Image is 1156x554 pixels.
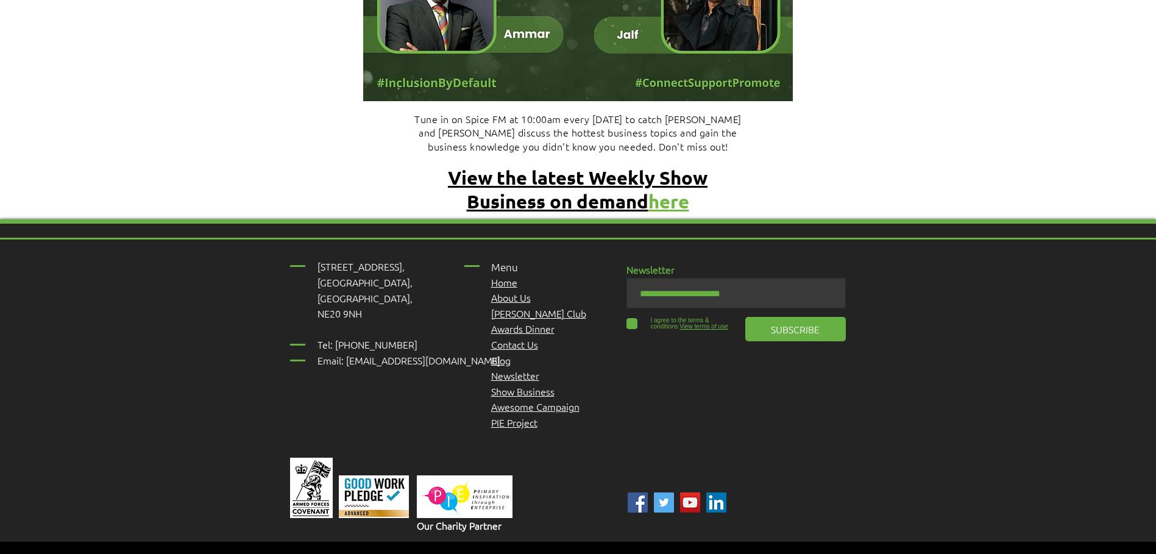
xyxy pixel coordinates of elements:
a: [PERSON_NAME] Club [491,307,586,320]
button: SUBSCRIBE [745,317,846,341]
a: View terms of use [678,323,728,330]
span: Awesome Campaign [491,400,580,413]
span: Tune in on Spice FM at 10:00am every [DATE] to catch [PERSON_NAME] and [PERSON_NAME] discuss the ... [414,112,742,153]
span: Tel: [PHONE_NUMBER] Email: [EMAIL_ADDRESS][DOMAIN_NAME] [317,338,500,367]
a: Show Business [491,385,555,398]
a: View the latest Weekly Show Business on demandhere [448,166,707,213]
span: Menu [491,260,518,274]
span: I agree to the terms & conditions [651,317,709,330]
a: Contact Us [491,338,538,351]
span: Our Charity Partner [417,519,502,532]
img: ABC [628,492,648,513]
a: Awards Dinner [491,322,555,335]
a: About Us [491,291,531,304]
span: [STREET_ADDRESS], [317,260,405,273]
span: here [648,190,689,213]
span: [GEOGRAPHIC_DATA], [317,291,413,305]
span: View the latest Weekly Show Business on demand [448,166,707,213]
img: ABC [654,492,674,513]
span: NE20 9NH [317,307,362,320]
span: SUBSCRIBE [771,322,820,336]
img: YouTube [680,492,700,513]
ul: Social Bar [628,492,726,513]
a: Blog [491,353,511,367]
span: Newsletter [626,263,675,276]
a: PIE Project [491,416,537,429]
img: Linked In [706,492,726,513]
span: [GEOGRAPHIC_DATA], [317,275,413,289]
a: Newsletter [491,369,539,382]
span: View terms of use [679,323,728,330]
a: Home [491,275,517,289]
